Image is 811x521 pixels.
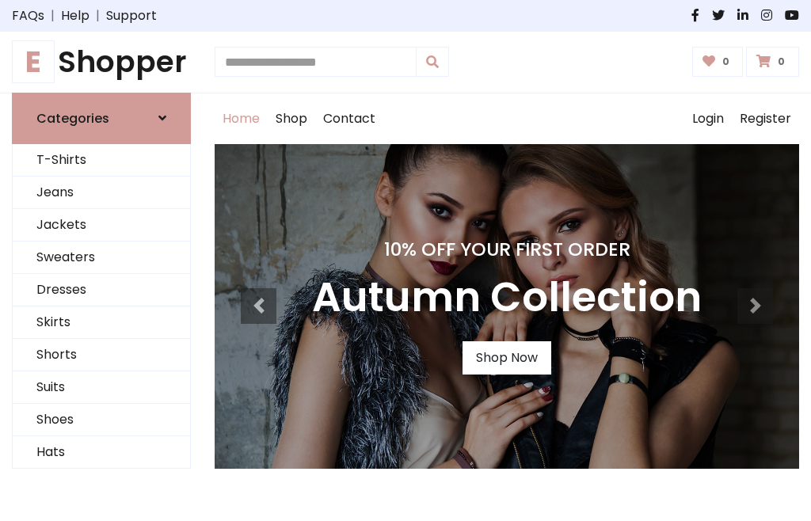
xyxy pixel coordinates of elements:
a: Shorts [13,339,190,371]
h4: 10% Off Your First Order [312,238,702,260]
a: Contact [315,93,383,144]
a: Sweaters [13,241,190,274]
a: Help [61,6,89,25]
a: Skirts [13,306,190,339]
a: 0 [692,47,744,77]
a: Home [215,93,268,144]
a: 0 [746,47,799,77]
a: Login [684,93,732,144]
span: | [44,6,61,25]
h6: Categories [36,111,109,126]
h3: Autumn Collection [312,273,702,322]
a: Shop Now [463,341,551,375]
span: E [12,40,55,83]
a: Dresses [13,274,190,306]
a: Suits [13,371,190,404]
a: EShopper [12,44,191,80]
a: T-Shirts [13,144,190,177]
a: Jackets [13,209,190,241]
span: 0 [718,55,733,69]
a: Categories [12,93,191,144]
a: Support [106,6,157,25]
a: Shop [268,93,315,144]
span: 0 [774,55,789,69]
a: Shoes [13,404,190,436]
h1: Shopper [12,44,191,80]
a: FAQs [12,6,44,25]
span: | [89,6,106,25]
a: Hats [13,436,190,469]
a: Register [732,93,799,144]
a: Jeans [13,177,190,209]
